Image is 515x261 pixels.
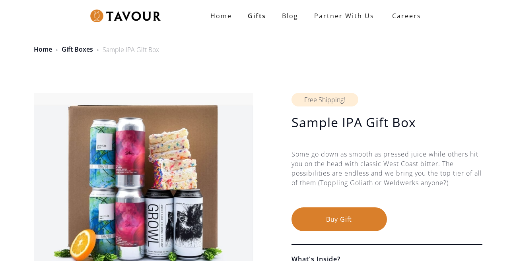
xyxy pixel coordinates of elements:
[392,8,421,24] strong: Careers
[292,93,358,106] div: Free Shipping!
[382,5,427,27] a: Careers
[292,149,482,207] div: Some go down as smooth as pressed juice while others hit you on the head with classic West Coast ...
[240,8,274,24] a: Gifts
[202,8,240,24] a: Home
[306,8,382,24] a: partner with us
[34,45,52,54] a: Home
[274,8,306,24] a: Blog
[292,114,482,130] h1: Sample IPA Gift Box
[210,12,232,20] strong: Home
[103,45,159,54] div: Sample IPA Gift Box
[292,207,387,231] button: Buy Gift
[62,45,93,54] a: Gift Boxes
